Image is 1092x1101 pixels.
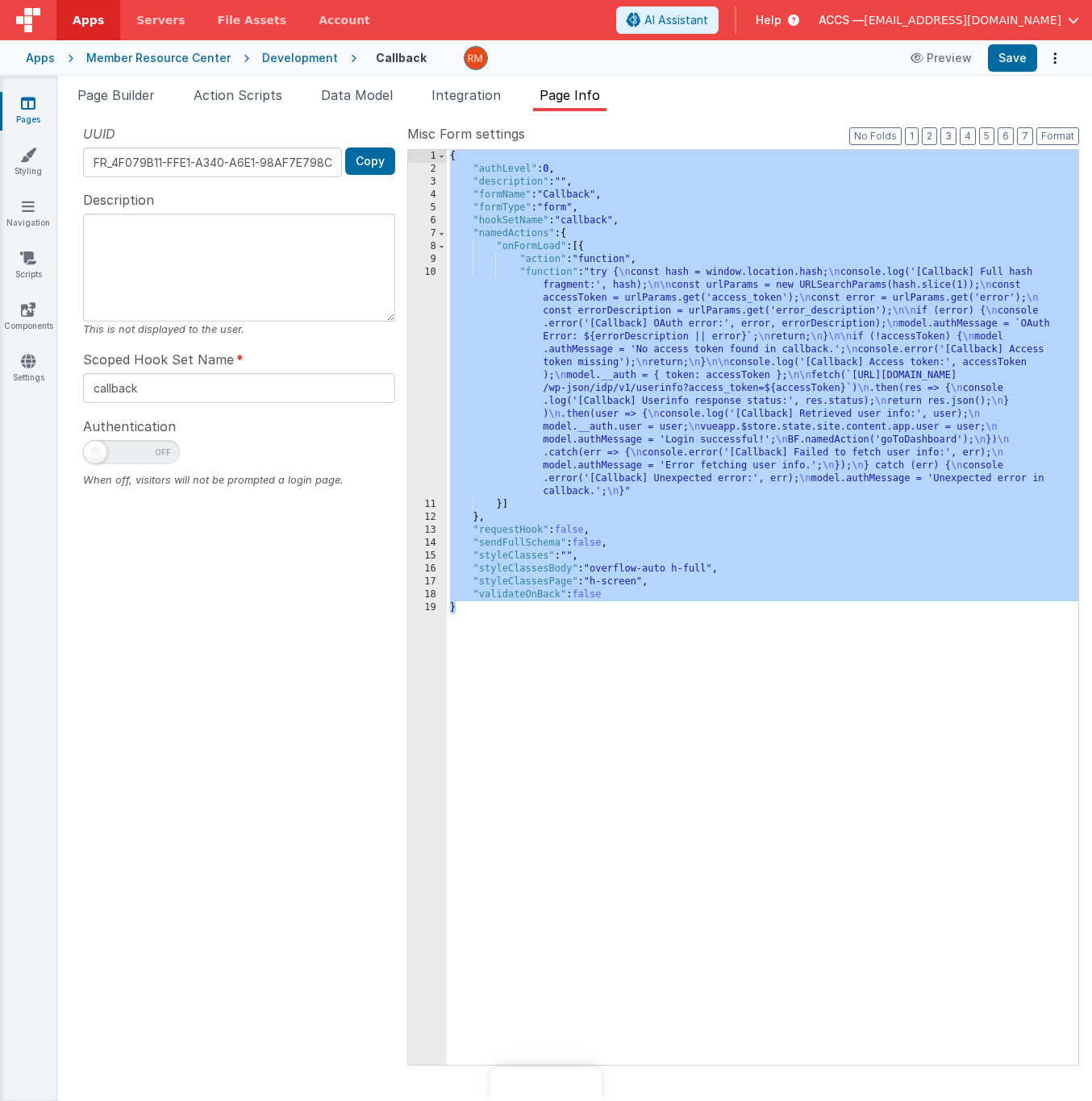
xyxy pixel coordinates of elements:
h4: Callback [376,52,427,64]
span: ACCS — [819,12,864,28]
span: Action Scripts [194,87,282,103]
div: 10 [408,266,447,498]
div: 1 [408,150,447,163]
button: 3 [940,127,957,145]
button: Copy [345,147,395,175]
span: Data Model [321,87,393,103]
span: Integration [431,87,501,103]
span: UUID [83,124,115,143]
div: 2 [408,163,447,176]
button: Save [988,44,1037,72]
div: 15 [408,550,447,563]
div: When off, visitors will not be prompted a login page. [83,472,395,488]
span: File Assets [218,12,287,28]
button: 2 [922,127,937,145]
button: 6 [998,127,1014,145]
button: AI Assistant [616,6,719,34]
span: Page Info [540,87,600,103]
button: Format [1036,127,1079,145]
span: Help [756,12,781,28]
span: Page Builder [77,87,155,103]
button: 7 [1017,127,1033,145]
div: 16 [408,563,447,575]
div: 19 [408,601,447,614]
iframe: Marker.io feedback button [491,1067,602,1101]
div: 12 [408,511,447,524]
button: 4 [960,127,976,145]
button: Preview [901,45,982,71]
button: ACCS — [EMAIL_ADDRESS][DOMAIN_NAME] [819,12,1079,28]
div: Development [262,50,338,66]
div: 8 [408,240,447,253]
div: 6 [408,214,447,227]
div: 9 [408,253,447,266]
div: 5 [408,202,447,214]
button: 5 [979,127,994,145]
div: 4 [408,189,447,202]
img: 1e10b08f9103151d1000344c2f9be56b [465,47,487,69]
div: Apps [26,50,55,66]
div: 7 [408,227,447,240]
div: 17 [408,575,447,588]
button: 1 [905,127,919,145]
div: 13 [408,524,447,537]
span: Apps [73,12,104,28]
div: 11 [408,498,447,511]
span: Description [83,190,154,210]
div: 14 [408,537,447,550]
div: 18 [408,588,447,601]
button: Options [1044,47,1066,69]
span: [EMAIL_ADDRESS][DOMAIN_NAME] [864,12,1061,28]
button: No Folds [849,127,902,145]
div: 3 [408,176,447,189]
span: Scoped Hook Set Name [83,350,234,369]
span: Authentication [83,417,176,436]
div: Member Resource Center [86,50,231,66]
div: This is not displayed to the user. [83,322,395,337]
span: AI Assistant [644,12,708,28]
span: Misc Form settings [407,124,525,143]
span: Servers [136,12,185,28]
